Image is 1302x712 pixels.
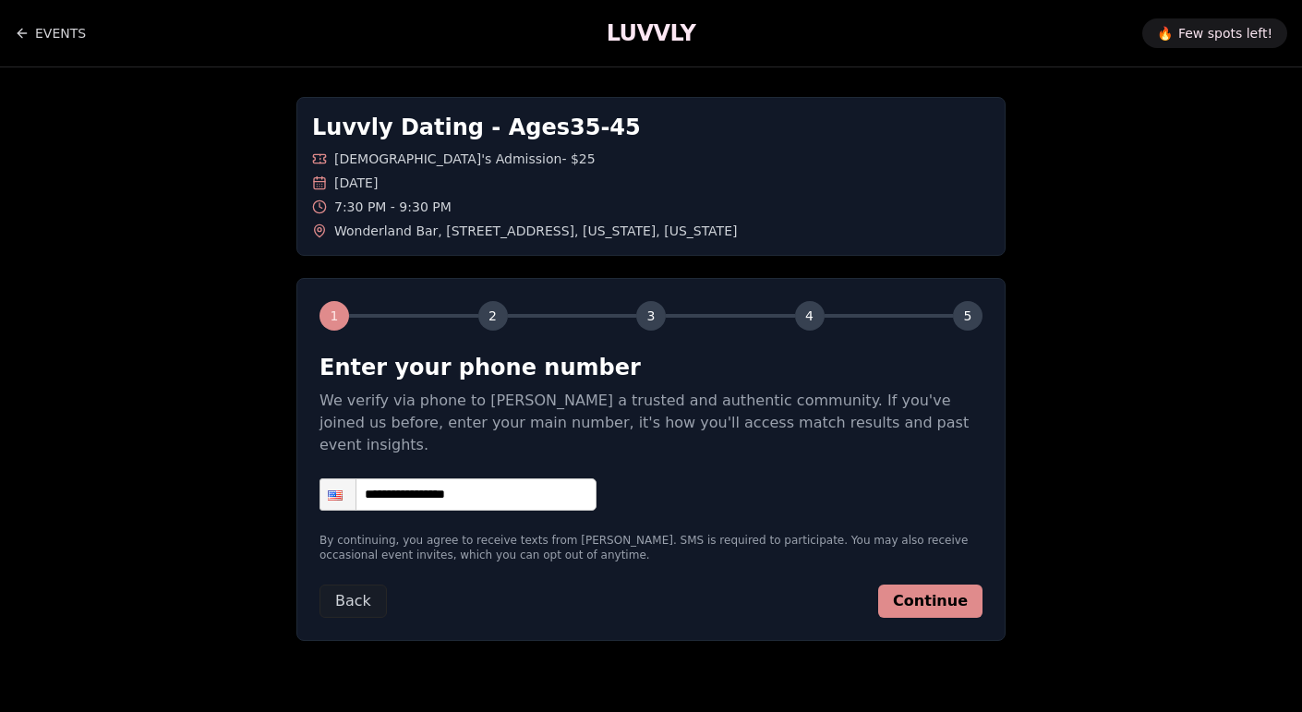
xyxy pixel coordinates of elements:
[795,301,825,331] div: 4
[334,150,596,168] span: [DEMOGRAPHIC_DATA]'s Admission - $25
[478,301,508,331] div: 2
[15,15,86,52] a: Back to events
[953,301,983,331] div: 5
[607,18,695,48] a: LUVVLY
[320,479,356,510] div: United States: + 1
[878,585,983,618] button: Continue
[312,113,990,142] h1: Luvvly Dating - Ages 35 - 45
[1178,24,1272,42] span: Few spots left!
[1157,24,1173,42] span: 🔥
[319,533,983,562] p: By continuing, you agree to receive texts from [PERSON_NAME]. SMS is required to participate. You...
[636,301,666,331] div: 3
[334,174,378,192] span: [DATE]
[319,353,983,382] h2: Enter your phone number
[319,585,387,618] button: Back
[334,198,452,216] span: 7:30 PM - 9:30 PM
[319,390,983,456] p: We verify via phone to [PERSON_NAME] a trusted and authentic community. If you've joined us befor...
[334,222,737,240] span: Wonderland Bar , [STREET_ADDRESS] , [US_STATE] , [US_STATE]
[319,301,349,331] div: 1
